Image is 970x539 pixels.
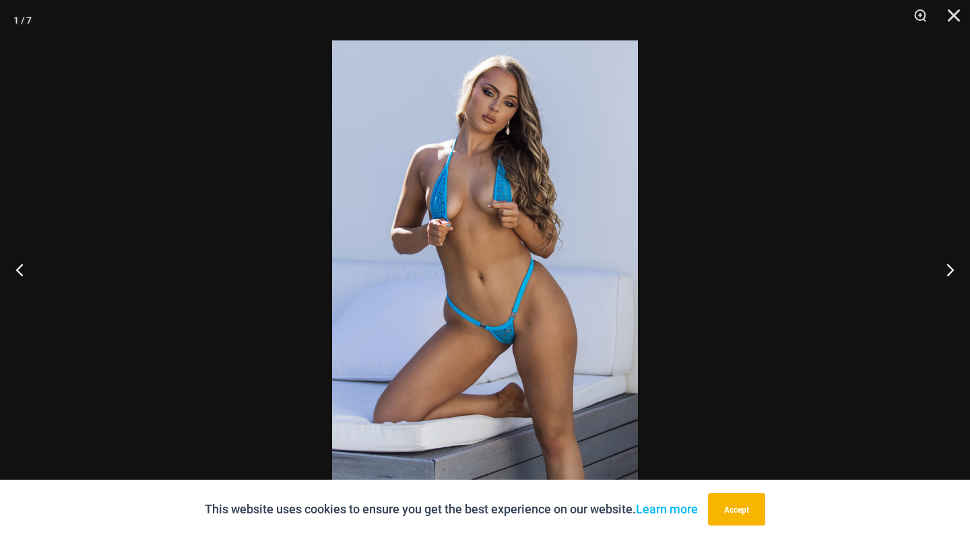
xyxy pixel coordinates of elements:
button: Accept [708,493,765,526]
img: Bubble Mesh Highlight Blue 309 Tri Top 421 Micro 05 [332,40,638,499]
a: Learn more [636,502,698,516]
div: 1 / 7 [13,10,32,30]
p: This website uses cookies to ensure you get the best experience on our website. [205,499,698,519]
button: Next [919,236,970,303]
